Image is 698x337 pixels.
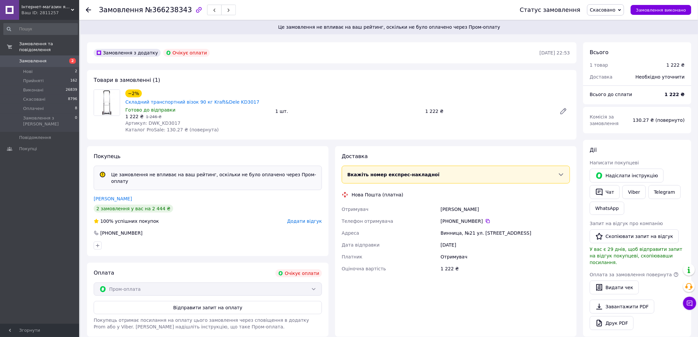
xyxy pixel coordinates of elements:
span: Оплата за замовлення повернута [590,272,672,277]
input: Пошук [3,23,78,35]
a: Завантажити PDF [590,300,654,314]
a: WhatsApp [590,202,624,215]
a: [PERSON_NAME] [94,196,132,201]
span: Всього до сплати [590,92,632,97]
div: [DATE] [439,239,571,251]
span: Написати покупцеві [590,160,639,165]
span: Артикул: DWK_KD3017 [125,120,180,126]
a: Складний транспортний візок 90 кг Kraft&Dele KD3017 [125,99,259,105]
button: Замовлення виконано [631,5,691,15]
button: Скопіювати запит на відгук [590,229,679,243]
span: Скасовано [590,7,616,13]
div: успішних покупок [94,218,159,224]
span: Готово до відправки [125,107,175,113]
span: Вкажіть номер експрес-накладної [347,172,440,177]
span: 100% [100,219,113,224]
span: Замовлення виконано [636,8,686,13]
span: 1 товар [590,62,608,68]
span: Платник [342,254,363,259]
span: 8796 [68,96,77,102]
div: [PERSON_NAME] [439,203,571,215]
div: Ваш ID: 2811257 [21,10,79,16]
div: Очікує оплати [275,269,322,277]
span: Оплачені [23,106,44,112]
a: Друк PDF [590,316,634,330]
time: [DATE] 22:53 [540,50,570,55]
div: 2 замовлення у вас на 2 444 ₴ [94,205,173,213]
span: Прийняті [23,78,44,84]
span: Оплата [94,270,114,276]
button: Видати чек [590,281,639,294]
span: Дії [590,147,597,153]
span: Покупці [19,146,37,152]
div: [PHONE_NUMBER] [100,230,143,236]
div: 1 222 ₴ [439,263,571,275]
div: [PHONE_NUMBER] [441,218,570,224]
span: Дата відправки [342,242,380,248]
span: Товари в замовленні (1) [94,77,160,83]
span: Це замовлення не впливає на ваш рейтинг, оскільки не було оплачено через Пром-оплату [88,24,690,30]
button: Чат з покупцем [683,297,696,310]
b: 1 222 ₴ [665,92,685,97]
span: У вас є 29 днів, щоб відправити запит на відгук покупцеві, скопіювавши посилання. [590,247,682,265]
span: 2 [69,58,76,64]
span: Запит на відгук про компанію [590,221,663,226]
span: Телефон отримувача [342,219,393,224]
div: Необхідно уточнити [632,70,689,84]
span: Інтернет-магазин якісних інструментів ''VERFO'' [21,4,71,10]
span: 162 [70,78,77,84]
span: 2 [75,69,77,75]
span: Замовлення [99,6,143,14]
a: Viber [622,185,646,199]
span: №366238343 [145,6,192,14]
div: 1 222 ₴ [667,62,685,68]
span: Всього [590,49,609,55]
div: −2% [125,89,142,97]
div: Це замовлення не впливає на ваш рейтинг, оскільки не було оплачено через Пром-оплату [109,171,319,185]
span: Нові [23,69,33,75]
span: Скасовані [23,96,46,102]
div: Винница, №21 ул. [STREET_ADDRESS] [439,227,571,239]
span: Адреса [342,230,359,236]
span: 0 [75,115,77,127]
img: Складний транспортний візок 90 кг Kraft&Dele KD3017 [94,90,120,116]
span: Отримувач [342,207,368,212]
span: 1 222 ₴ [125,114,143,119]
button: Відправити запит на оплату [94,301,322,314]
span: Повідомлення [19,135,51,141]
span: Доставка [342,153,368,159]
div: Статус замовлення [520,7,581,13]
span: Виконані [23,87,44,93]
div: Отримувач [439,251,571,263]
span: Каталог ProSale: 130.27 ₴ (повернута) [125,127,219,132]
button: Надіслати інструкцію [590,169,664,183]
a: Редагувати [557,105,570,118]
div: Нова Пошта (платна) [350,191,405,198]
span: Замовлення з [PERSON_NAME] [23,115,75,127]
span: Оціночна вартість [342,266,386,271]
span: Замовлення та повідомлення [19,41,79,53]
span: 130.27 ₴ (повернуто) [633,118,685,123]
div: 1 шт. [273,107,423,116]
div: Замовлення з додатку [94,49,161,57]
button: Чат [590,185,620,199]
div: Очікує оплати [163,49,210,57]
div: Повернутися назад [86,7,91,13]
span: 1 246 ₴ [146,115,161,119]
span: Покупець [94,153,121,159]
span: 8 [75,106,77,112]
div: 1 222 ₴ [423,107,554,116]
span: Додати відгук [287,219,322,224]
span: Доставка [590,74,613,80]
span: 26839 [66,87,77,93]
span: Комісія за замовлення [590,114,619,126]
span: Покупець отримає посилання на оплату цього замовлення через сповіщення в додатку Prom або у Viber... [94,318,309,329]
a: Telegram [649,185,681,199]
span: Замовлення [19,58,47,64]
